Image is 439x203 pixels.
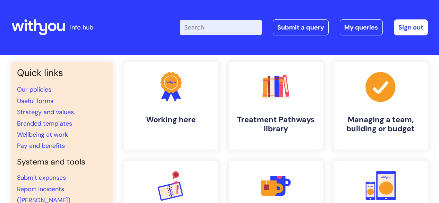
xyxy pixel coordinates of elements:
a: Strategy and values [17,108,74,116]
a: My queries [340,19,383,35]
h4: Systems and tools [17,157,107,167]
h4: Managing a team, building or budget [339,115,422,134]
a: Our policies [17,85,51,94]
a: Managing a team, building or budget [334,62,428,150]
input: Search [180,20,262,35]
h3: Quick links [17,67,107,78]
div: | - [180,19,428,35]
a: Submit a query [273,19,329,35]
a: Branded templates [17,119,72,128]
a: Submit expenses [17,174,66,182]
h4: Working here [129,115,213,124]
a: Treatment Pathways library [229,62,323,150]
p: info hub [70,22,93,33]
a: Sign out [394,19,428,35]
a: Useful forms [17,97,53,105]
h4: Treatment Pathways library [234,115,318,134]
a: Pay and benefits [17,142,65,150]
a: Working here [124,62,218,150]
a: Wellbeing at work [17,130,68,139]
